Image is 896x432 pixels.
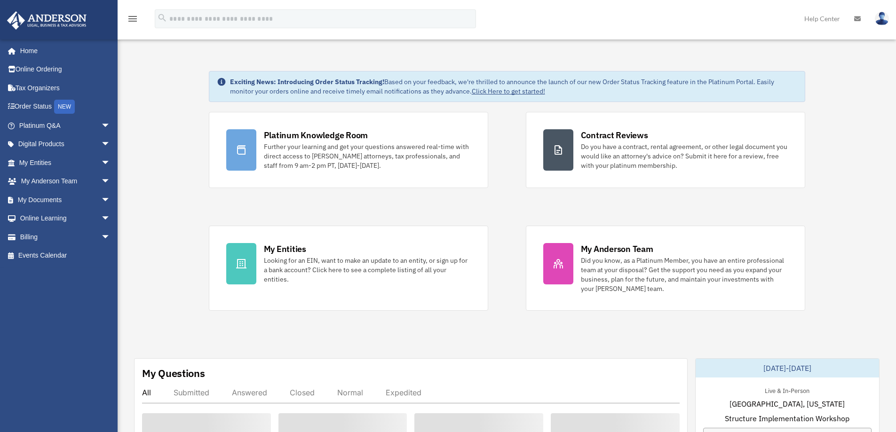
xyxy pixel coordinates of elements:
div: Did you know, as a Platinum Member, you have an entire professional team at your disposal? Get th... [581,256,788,293]
div: Looking for an EIN, want to make an update to an entity, or sign up for a bank account? Click her... [264,256,471,284]
a: Online Learningarrow_drop_down [7,209,125,228]
span: arrow_drop_down [101,172,120,191]
span: [GEOGRAPHIC_DATA], [US_STATE] [729,398,845,409]
a: My Anderson Team Did you know, as a Platinum Member, you have an entire professional team at your... [526,226,805,311]
a: Tax Organizers [7,79,125,97]
div: My Entities [264,243,306,255]
div: Based on your feedback, we're thrilled to announce the launch of our new Order Status Tracking fe... [230,77,797,96]
span: arrow_drop_down [101,209,120,228]
a: Click Here to get started! [472,87,545,95]
div: Do you have a contract, rental agreement, or other legal document you would like an attorney's ad... [581,142,788,170]
a: Online Ordering [7,60,125,79]
div: All [142,388,151,397]
a: Home [7,41,120,60]
div: My Anderson Team [581,243,653,255]
a: Contract Reviews Do you have a contract, rental agreement, or other legal document you would like... [526,112,805,188]
span: arrow_drop_down [101,135,120,154]
div: Normal [337,388,363,397]
div: Expedited [386,388,421,397]
a: Platinum Q&Aarrow_drop_down [7,116,125,135]
span: arrow_drop_down [101,153,120,173]
a: Billingarrow_drop_down [7,228,125,246]
a: Platinum Knowledge Room Further your learning and get your questions answered real-time with dire... [209,112,488,188]
div: Live & In-Person [757,385,817,395]
span: arrow_drop_down [101,228,120,247]
div: Answered [232,388,267,397]
div: [DATE]-[DATE] [696,359,879,377]
a: Order StatusNEW [7,97,125,117]
div: Contract Reviews [581,129,648,141]
strong: Exciting News: Introducing Order Status Tracking! [230,78,384,86]
i: menu [127,13,138,24]
img: Anderson Advisors Platinum Portal [4,11,89,30]
div: Closed [290,388,315,397]
img: User Pic [875,12,889,25]
a: My Entitiesarrow_drop_down [7,153,125,172]
span: arrow_drop_down [101,190,120,210]
div: NEW [54,100,75,114]
a: Digital Productsarrow_drop_down [7,135,125,154]
span: arrow_drop_down [101,116,120,135]
div: Submitted [174,388,209,397]
a: My Entities Looking for an EIN, want to make an update to an entity, or sign up for a bank accoun... [209,226,488,311]
a: My Anderson Teamarrow_drop_down [7,172,125,191]
div: Platinum Knowledge Room [264,129,368,141]
a: Events Calendar [7,246,125,265]
i: search [157,13,167,23]
a: My Documentsarrow_drop_down [7,190,125,209]
div: My Questions [142,366,205,380]
div: Further your learning and get your questions answered real-time with direct access to [PERSON_NAM... [264,142,471,170]
span: Structure Implementation Workshop [725,413,849,424]
a: menu [127,16,138,24]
